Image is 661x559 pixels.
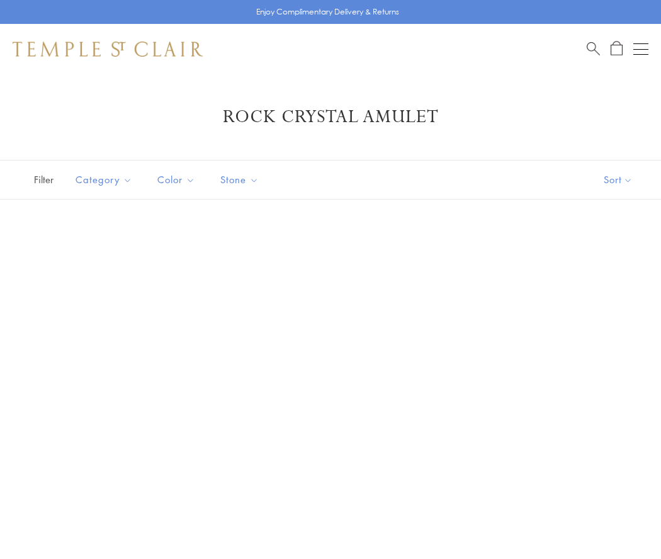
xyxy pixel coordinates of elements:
[69,172,142,188] span: Category
[633,42,648,57] button: Open navigation
[587,41,600,57] a: Search
[13,42,203,57] img: Temple St. Clair
[214,172,268,188] span: Stone
[148,166,205,194] button: Color
[31,106,630,128] h1: Rock Crystal Amulet
[211,166,268,194] button: Stone
[575,161,661,199] button: Show sort by
[151,172,205,188] span: Color
[256,6,399,18] p: Enjoy Complimentary Delivery & Returns
[66,166,142,194] button: Category
[611,41,623,57] a: Open Shopping Bag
